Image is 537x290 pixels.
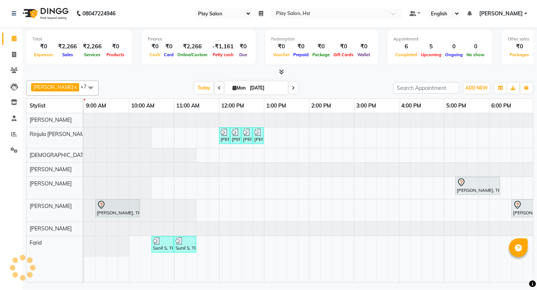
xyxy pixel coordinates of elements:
span: Sales [60,52,75,57]
a: 5:00 PM [444,100,468,111]
span: Completed [393,52,419,57]
span: Cash [148,52,162,57]
span: [PERSON_NAME] [33,84,73,90]
a: 6:00 PM [489,100,513,111]
img: logo [19,3,70,24]
a: 3:00 PM [354,100,378,111]
span: No show [465,52,486,57]
div: 0 [465,42,486,51]
span: [PERSON_NAME] [30,203,72,209]
a: 2:00 PM [309,100,333,111]
div: Sunil S, TK02, 11:00 AM-11:30 AM, Hairotic Basic [PERSON_NAME] trim ritual [175,237,195,251]
span: Packages [508,52,531,57]
div: [PERSON_NAME], TK03, 12:00 PM-12:15 PM, Threading-Eye Brow Shaping [220,129,229,143]
div: ₹0 [355,42,372,51]
span: Due [237,52,249,57]
span: [PERSON_NAME] [30,225,72,232]
span: Farid [30,239,42,246]
div: [PERSON_NAME], TK03, 12:30 PM-12:45 PM, Threading-Chin [242,129,252,143]
div: -₹1,161 [209,42,237,51]
div: 0 [443,42,465,51]
span: Upcoming [419,52,443,57]
input: Search Appointment [393,82,459,94]
span: Ongoing [443,52,465,57]
div: ₹0 [271,42,291,51]
a: 10:00 AM [129,100,156,111]
div: [PERSON_NAME] ., TK04, 06:30 PM-07:00 PM, FUSIO-DOSE PLUS RITUAL- 30 MIN [512,200,533,216]
div: ₹2,266 [175,42,209,51]
span: Services [82,52,102,57]
span: Online/Custom [175,52,209,57]
span: Stylist [30,102,45,109]
div: ₹0 [237,42,250,51]
span: Petty cash [211,52,235,57]
div: Redemption [271,36,372,42]
span: Voucher [271,52,291,57]
button: ADD NEW [463,83,489,93]
iframe: chat widget [505,260,529,283]
div: ₹0 [331,42,355,51]
div: ₹2,266 [80,42,105,51]
div: Total [32,36,126,42]
div: ₹0 [148,42,162,51]
span: Rinjula [PERSON_NAME] [30,131,89,138]
div: [PERSON_NAME], TK03, 12:45 PM-01:00 PM, Threading-Forhead [253,129,263,143]
div: ₹0 [508,42,531,51]
div: ₹0 [32,42,55,51]
span: Card [162,52,175,57]
div: ₹2,266 [55,42,80,51]
div: [PERSON_NAME], TK03, 12:15 PM-12:30 PM, Threading-Upper Lip [231,129,240,143]
div: 5 [419,42,443,51]
span: +7 [81,84,92,90]
a: 12:00 PM [219,100,246,111]
div: ₹0 [310,42,331,51]
span: Prepaid [291,52,310,57]
div: Appointment [393,36,486,42]
a: x [73,84,77,90]
input: 2025-09-01 [247,82,285,94]
span: Package [310,52,331,57]
span: Expenses [32,52,55,57]
div: Sunil S, TK02, 10:30 AM-11:00 AM, Hair Cut Men (Senior stylist) [152,237,173,251]
b: 08047224946 [82,3,115,24]
a: 4:00 PM [399,100,423,111]
span: Products [105,52,126,57]
div: [PERSON_NAME], TK05, 05:15 PM-06:15 PM, Hair Cut Men (Senior stylist) [456,178,499,194]
a: 9:00 AM [84,100,108,111]
div: [PERSON_NAME], TK01, 09:15 AM-10:15 AM, Hair Cut [DEMOGRAPHIC_DATA] Style Director [96,200,139,216]
span: Today [195,82,213,94]
a: 1:00 PM [264,100,288,111]
div: ₹0 [162,42,175,51]
div: 6 [393,42,419,51]
span: [PERSON_NAME] [479,10,523,18]
span: [DEMOGRAPHIC_DATA][PERSON_NAME] [30,152,130,158]
a: 11:00 AM [174,100,201,111]
span: ADD NEW [465,85,487,91]
span: [PERSON_NAME] [30,180,72,187]
div: ₹0 [291,42,310,51]
span: [PERSON_NAME] [30,166,72,173]
span: [PERSON_NAME] [30,117,72,123]
div: Finance [148,36,250,42]
div: ₹0 [105,42,126,51]
span: Wallet [355,52,372,57]
span: Gift Cards [331,52,355,57]
span: Mon [231,85,247,91]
